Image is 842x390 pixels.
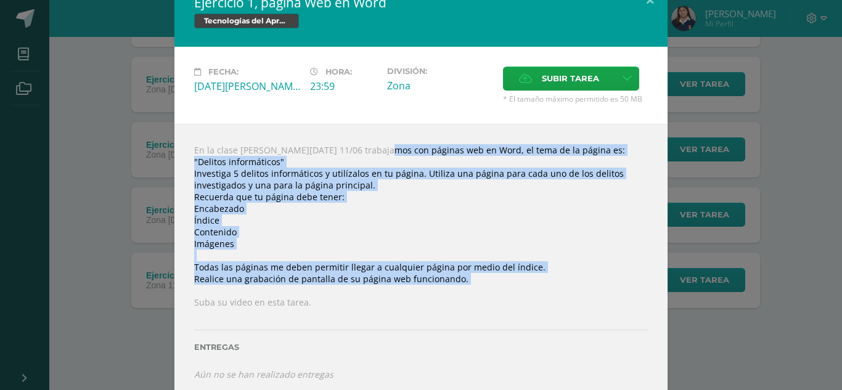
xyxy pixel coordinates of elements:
[208,67,239,76] span: Fecha:
[387,67,493,76] label: División:
[542,67,599,90] span: Subir tarea
[310,79,377,93] div: 23:59
[194,79,300,93] div: [DATE][PERSON_NAME]
[325,67,352,76] span: Hora:
[194,14,299,28] span: Tecnologías del Aprendizaje y la Comunicación
[503,94,648,104] span: * El tamaño máximo permitido es 50 MB
[194,368,333,380] i: Aún no se han realizado entregas
[387,79,493,92] div: Zona
[194,343,648,352] label: Entregas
